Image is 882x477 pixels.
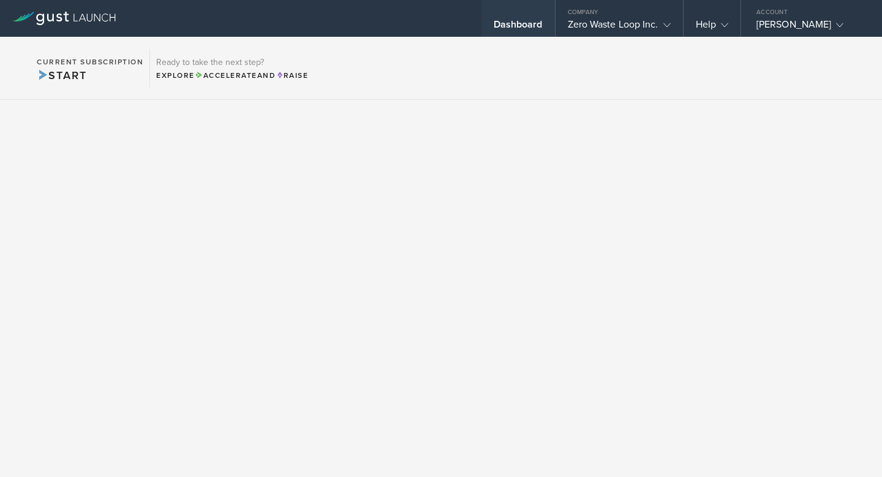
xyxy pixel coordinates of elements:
[568,18,671,37] div: Zero Waste Loop Inc.
[696,18,728,37] div: Help
[821,418,882,477] iframe: Chat Widget
[756,18,861,37] div: [PERSON_NAME]
[494,18,543,37] div: Dashboard
[37,58,143,66] h2: Current Subscription
[37,69,86,82] span: Start
[195,71,257,80] span: Accelerate
[195,71,276,80] span: and
[149,49,314,87] div: Ready to take the next step?ExploreAccelerateandRaise
[156,70,308,81] div: Explore
[276,71,308,80] span: Raise
[156,58,308,67] h3: Ready to take the next step?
